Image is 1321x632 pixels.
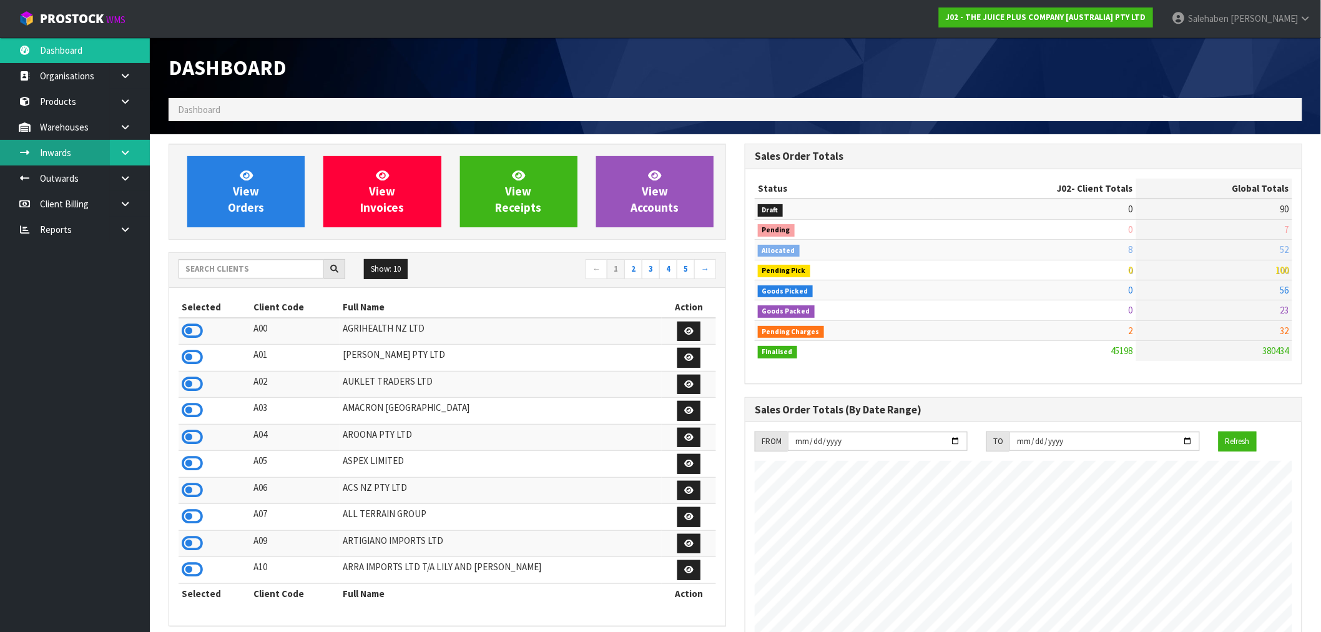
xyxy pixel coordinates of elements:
h3: Sales Order Totals (By Date Range) [755,404,1292,416]
th: Selected [179,297,250,317]
a: 4 [659,259,677,279]
span: 52 [1280,244,1289,255]
span: Pending [758,224,795,237]
td: A10 [250,557,340,584]
span: Finalised [758,346,797,358]
span: 45198 [1111,345,1133,357]
a: ViewOrders [187,156,305,227]
td: ALL TERRAIN GROUP [340,504,662,531]
td: A02 [250,371,340,398]
span: View Orders [228,168,264,215]
span: Goods Picked [758,285,813,298]
span: 2 [1129,325,1133,337]
td: A04 [250,424,340,451]
td: ASPEX LIMITED [340,451,662,478]
td: AUKLET TRADERS LTD [340,371,662,398]
strong: J02 - THE JUICE PLUS COMPANY [AUSTRALIA] PTY LTD [946,12,1146,22]
td: AROONA PTY LTD [340,424,662,451]
a: 1 [607,259,625,279]
span: View Invoices [360,168,404,215]
td: ARRA IMPORTS LTD T/A LILY AND [PERSON_NAME] [340,557,662,584]
span: 380434 [1263,345,1289,357]
span: [PERSON_NAME] [1230,12,1298,24]
span: 90 [1280,203,1289,215]
th: - Client Totals [933,179,1136,199]
th: Action [662,583,716,603]
div: TO [986,432,1009,452]
span: 32 [1280,325,1289,337]
a: 5 [677,259,695,279]
td: AMACRON [GEOGRAPHIC_DATA] [340,398,662,425]
span: View Receipts [496,168,542,215]
span: 100 [1276,264,1289,276]
td: A06 [250,477,340,504]
a: ViewAccounts [596,156,714,227]
th: Client Code [250,297,340,317]
span: 56 [1280,284,1289,296]
span: 7 [1285,224,1289,235]
a: ← [586,259,607,279]
span: View Accounts [631,168,679,215]
th: Selected [179,583,250,603]
button: Refresh [1219,432,1257,452]
span: Salehaben [1188,12,1229,24]
td: A07 [250,504,340,531]
span: J02 [1058,182,1072,194]
td: AGRIHEALTH NZ LTD [340,318,662,345]
td: A05 [250,451,340,478]
th: Client Code [250,583,340,603]
span: 0 [1129,224,1133,235]
span: Pending Charges [758,326,824,338]
span: Pending Pick [758,265,810,277]
button: Show: 10 [364,259,408,279]
div: FROM [755,432,788,452]
td: A00 [250,318,340,345]
a: J02 - THE JUICE PLUS COMPANY [AUSTRALIA] PTY LTD [939,7,1153,27]
td: [PERSON_NAME] PTY LTD [340,345,662,372]
input: Search clients [179,259,324,279]
a: 2 [624,259,642,279]
th: Global Totals [1136,179,1292,199]
td: A01 [250,345,340,372]
span: Goods Packed [758,305,815,318]
span: 0 [1129,203,1133,215]
span: 0 [1129,284,1133,296]
span: Dashboard [178,104,220,116]
th: Full Name [340,297,662,317]
a: ViewReceipts [460,156,577,227]
span: Dashboard [169,54,287,81]
span: 0 [1129,264,1133,276]
a: → [694,259,716,279]
span: 23 [1280,304,1289,316]
td: A09 [250,530,340,557]
span: 0 [1129,304,1133,316]
span: 8 [1129,244,1133,255]
td: ACS NZ PTY LTD [340,477,662,504]
img: cube-alt.png [19,11,34,26]
th: Status [755,179,933,199]
small: WMS [106,14,125,26]
span: ProStock [40,11,104,27]
span: Allocated [758,245,800,257]
a: ViewInvoices [323,156,441,227]
h3: Sales Order Totals [755,151,1292,162]
td: A03 [250,398,340,425]
th: Action [662,297,716,317]
a: 3 [642,259,660,279]
span: Draft [758,204,783,217]
td: ARTIGIANO IMPORTS LTD [340,530,662,557]
th: Full Name [340,583,662,603]
nav: Page navigation [456,259,716,281]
